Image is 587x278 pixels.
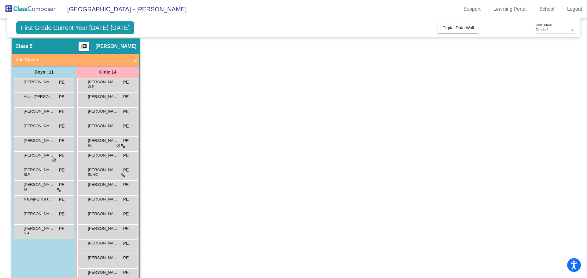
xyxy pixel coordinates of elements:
span: Class 5 [15,43,32,49]
span: PE [59,211,65,217]
span: [PERSON_NAME] [88,196,118,202]
a: Logout [562,4,587,14]
span: PE [59,167,65,173]
span: [PERSON_NAME] Jammu [24,108,54,114]
span: EL [24,187,28,192]
span: PE [123,196,129,203]
span: PE [59,108,65,115]
span: PE [123,94,129,100]
span: PE [59,94,65,100]
a: Support [459,4,485,14]
div: Boys : 11 [12,66,76,78]
span: PE [123,79,129,85]
mat-icon: picture_as_pdf [80,44,88,52]
span: PE [123,182,129,188]
span: PE [123,211,129,217]
span: PE [123,167,129,173]
button: Digital Data Wall [437,22,479,33]
span: [PERSON_NAME] [88,226,118,232]
span: Grade 1 [536,28,549,32]
span: [PERSON_NAME] [88,152,118,158]
span: [PERSON_NAME] [88,255,118,261]
span: PE [59,152,65,159]
span: [PERSON_NAME] [88,138,118,144]
span: [PERSON_NAME] [24,79,54,85]
span: [PERSON_NAME] [88,269,118,276]
span: do_not_disturb_alt [116,143,120,148]
mat-expansion-panel-header: Add Student [12,54,139,66]
span: PE [123,255,129,261]
span: [PERSON_NAME] [24,182,54,188]
mat-panel-title: Add Student [15,56,129,63]
span: do_not_disturb_alt [52,158,56,163]
span: [PERSON_NAME] [95,43,136,49]
div: Girls: 14 [76,66,139,78]
span: PE [59,226,65,232]
span: [PERSON_NAME] [88,94,118,100]
button: Print Students Details [79,42,89,51]
span: PE [123,123,129,129]
span: PE [59,79,65,85]
span: [PERSON_NAME] [88,79,118,85]
span: PE [123,152,129,159]
span: [GEOGRAPHIC_DATA] - [PERSON_NAME] [61,4,186,14]
span: Atlas [PERSON_NAME] [24,94,54,100]
span: [PERSON_NAME] [PERSON_NAME] [24,123,54,129]
span: [PERSON_NAME] [24,167,54,173]
span: PE [123,226,129,232]
span: [PERSON_NAME] [24,152,54,158]
span: PE [59,123,65,129]
span: 504 [24,231,29,236]
span: PE [59,182,65,188]
span: First Grade Current Year [DATE]-[DATE] [16,21,134,34]
a: Learning Portal [489,4,532,14]
span: PE [59,196,65,203]
span: PE [123,108,129,115]
span: [PERSON_NAME] [24,211,54,217]
span: EL HIC [88,172,98,177]
span: [PERSON_NAME] [24,138,54,144]
span: PE [123,138,129,144]
span: PE [59,138,65,144]
span: [PERSON_NAME] [88,240,118,246]
span: EL [88,143,92,148]
span: [PERSON_NAME] [88,108,118,114]
span: New-[PERSON_NAME] [24,196,54,202]
span: [PERSON_NAME] [88,182,118,188]
span: PE [123,269,129,276]
span: [PERSON_NAME] [PERSON_NAME] [24,226,54,232]
a: School [534,4,559,14]
span: [PERSON_NAME] [88,167,118,173]
span: Digital Data Wall [442,25,474,30]
span: PE [123,240,129,247]
span: SLP [88,85,94,89]
span: [PERSON_NAME] [88,211,118,217]
span: SLP [24,172,30,177]
span: [PERSON_NAME] [88,123,118,129]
